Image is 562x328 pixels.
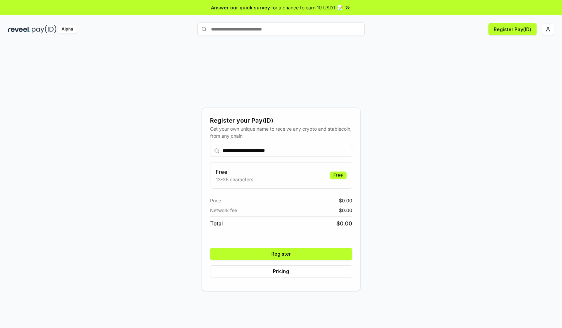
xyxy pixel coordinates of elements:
div: Free [330,172,347,179]
span: $ 0.00 [339,197,352,204]
span: Network fee [210,207,237,214]
span: Price [210,197,221,204]
button: Register [210,248,352,260]
p: 13-25 characters [216,176,253,183]
span: Total [210,219,223,227]
span: Answer our quick survey [211,4,270,11]
span: for a chance to earn 10 USDT 📝 [271,4,343,11]
span: $ 0.00 [337,219,352,227]
button: Pricing [210,265,352,277]
button: Register Pay(ID) [488,23,537,35]
div: Alpha [58,25,77,34]
img: reveel_dark [8,25,30,34]
div: Get your own unique name to receive any crypto and stablecoin, from any chain [210,125,352,139]
div: Register your Pay(ID) [210,116,352,125]
span: $ 0.00 [339,207,352,214]
img: pay_id [32,25,57,34]
h3: Free [216,168,253,176]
